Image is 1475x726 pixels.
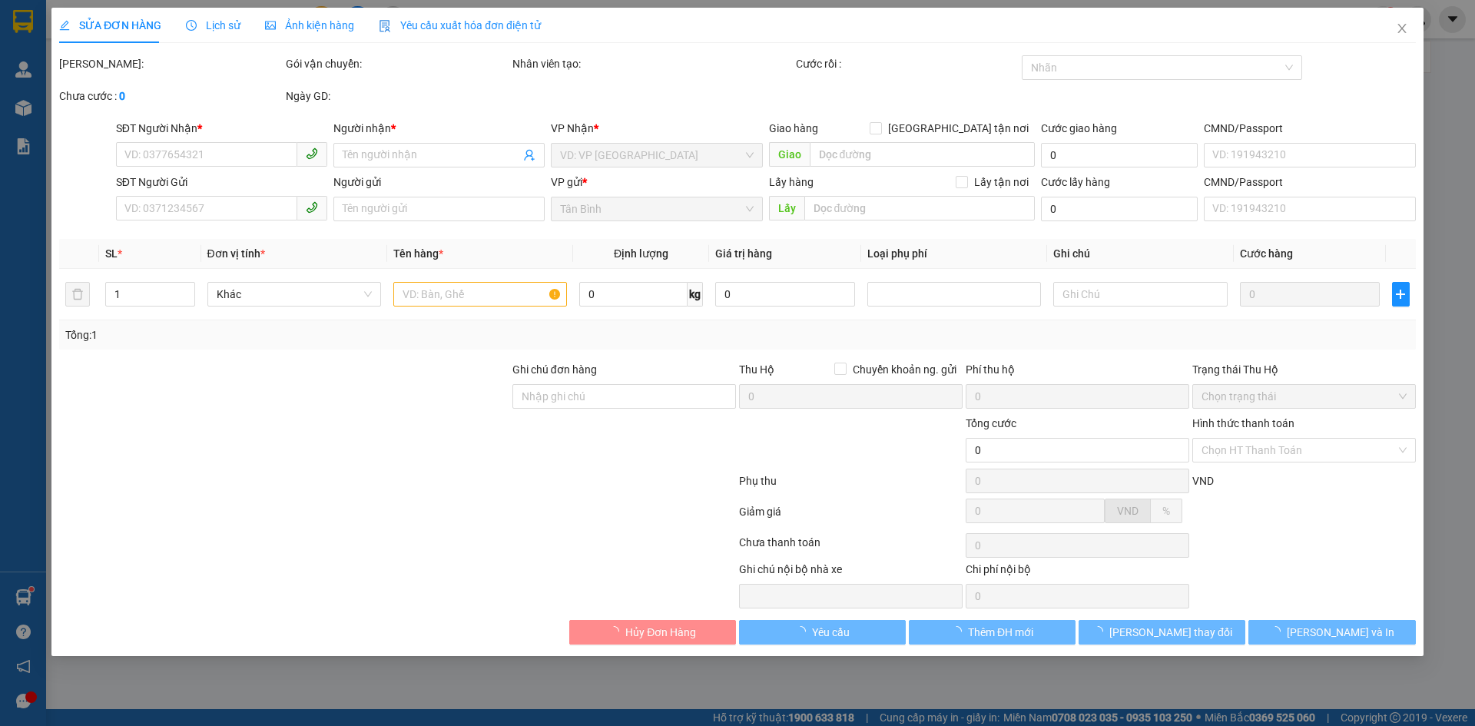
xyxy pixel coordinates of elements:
[265,19,354,31] span: Ảnh kiện hàng
[217,283,372,306] span: Khác
[1396,22,1408,35] span: close
[1117,505,1139,517] span: VND
[286,55,509,72] div: Gói vận chuyển:
[1240,247,1293,260] span: Cước hàng
[739,620,906,645] button: Yêu cầu
[968,174,1035,191] span: Lấy tận nơi
[286,88,509,104] div: Ngày GD:
[1204,174,1415,191] div: CMND/Passport
[379,20,391,32] img: icon
[909,620,1076,645] button: Thêm ĐH mới
[524,149,536,161] span: user-add
[59,20,70,31] span: edit
[1048,239,1234,269] th: Ghi chú
[512,363,597,376] label: Ghi chú đơn hàng
[951,626,968,637] span: loading
[1202,385,1407,408] span: Chọn trạng thái
[1054,282,1228,307] input: Ghi Chú
[1270,626,1287,637] span: loading
[116,174,327,191] div: SĐT Người Gửi
[393,247,443,260] span: Tên hàng
[1240,282,1380,307] input: 0
[769,196,804,220] span: Lấy
[569,620,736,645] button: Hủy Đơn Hàng
[552,122,595,134] span: VP Nhận
[812,624,850,641] span: Yêu cầu
[1092,626,1109,637] span: loading
[1204,120,1415,137] div: CMND/Passport
[1192,417,1294,429] label: Hình thức thanh toán
[769,142,810,167] span: Giao
[769,176,814,188] span: Lấy hàng
[795,626,812,637] span: loading
[1393,288,1408,300] span: plus
[966,561,1189,584] div: Chi phí nội bộ
[715,247,772,260] span: Giá trị hàng
[861,239,1047,269] th: Loại phụ phí
[1079,620,1245,645] button: [PERSON_NAME] thay đổi
[882,120,1035,137] span: [GEOGRAPHIC_DATA] tận nơi
[265,20,276,31] span: picture
[1392,282,1409,307] button: plus
[186,20,197,31] span: clock-circle
[1109,624,1232,641] span: [PERSON_NAME] thay đổi
[1041,143,1198,167] input: Cước giao hàng
[119,90,125,102] b: 0
[1041,122,1117,134] label: Cước giao hàng
[810,142,1035,167] input: Dọc đường
[804,196,1035,220] input: Dọc đường
[968,624,1033,641] span: Thêm ĐH mới
[65,327,569,343] div: Tổng: 1
[737,503,964,530] div: Giảm giá
[333,120,545,137] div: Người nhận
[614,247,668,260] span: Định lượng
[1192,475,1214,487] span: VND
[333,174,545,191] div: Người gửi
[739,363,774,376] span: Thu Hộ
[207,247,265,260] span: Đơn vị tính
[512,55,793,72] div: Nhân viên tạo:
[608,626,625,637] span: loading
[1249,620,1416,645] button: [PERSON_NAME] và In
[1041,197,1198,221] input: Cước lấy hàng
[1041,176,1110,188] label: Cước lấy hàng
[737,472,964,499] div: Phụ thu
[306,148,318,160] span: phone
[688,282,703,307] span: kg
[966,417,1016,429] span: Tổng cước
[796,55,1019,72] div: Cước rồi :
[116,120,327,137] div: SĐT Người Nhận
[1162,505,1170,517] span: %
[59,19,161,31] span: SỬA ĐƠN HÀNG
[1287,624,1394,641] span: [PERSON_NAME] và In
[393,282,567,307] input: VD: Bàn, Ghế
[65,282,90,307] button: delete
[1192,361,1416,378] div: Trạng thái Thu Hộ
[966,361,1189,384] div: Phí thu hộ
[739,561,963,584] div: Ghi chú nội bộ nhà xe
[306,201,318,214] span: phone
[847,361,963,378] span: Chuyển khoản ng. gửi
[561,197,754,220] span: Tân Bình
[106,247,118,260] span: SL
[625,624,696,641] span: Hủy Đơn Hàng
[512,384,736,409] input: Ghi chú đơn hàng
[379,19,541,31] span: Yêu cầu xuất hóa đơn điện tử
[59,55,283,72] div: [PERSON_NAME]:
[186,19,240,31] span: Lịch sử
[552,174,763,191] div: VP gửi
[1381,8,1424,51] button: Close
[737,534,964,561] div: Chưa thanh toán
[59,88,283,104] div: Chưa cước :
[769,122,818,134] span: Giao hàng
